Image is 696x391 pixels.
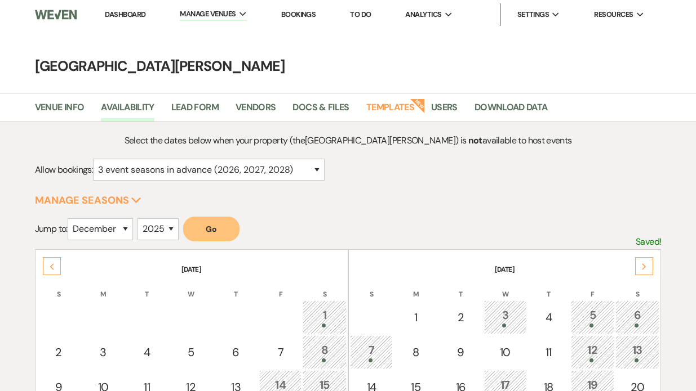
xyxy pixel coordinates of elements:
div: 8 [400,344,431,361]
th: [DATE] [350,251,660,275]
th: F [259,276,302,299]
strong: not [468,134,482,146]
a: Bookings [281,10,316,19]
th: S [303,276,346,299]
div: 2 [445,309,477,326]
button: Go [183,217,240,241]
a: Vendors [236,100,276,122]
th: M [82,276,124,299]
a: Lead Form [171,100,219,122]
th: T [527,276,570,299]
div: 2 [43,344,75,361]
span: Settings [517,9,549,20]
span: Allow bookings: [35,164,93,176]
div: 1 [309,307,340,327]
a: Dashboard [105,10,145,19]
th: T [126,276,168,299]
th: [DATE] [37,251,347,275]
th: S [37,276,81,299]
div: 7 [356,341,387,362]
div: 13 [622,341,654,362]
div: 6 [622,307,654,327]
div: 12 [577,341,608,362]
div: 8 [309,341,340,362]
div: 6 [220,344,252,361]
span: Resources [594,9,633,20]
th: S [350,276,393,299]
a: Users [431,100,458,122]
p: Saved! [636,235,661,249]
a: Docs & Files [292,100,349,122]
button: Manage Seasons [35,195,141,205]
th: F [571,276,614,299]
th: T [438,276,483,299]
a: Availability [101,100,154,122]
a: Templates [366,100,414,122]
span: Manage Venues [180,8,236,20]
div: 4 [534,309,564,326]
a: Venue Info [35,100,85,122]
th: T [214,276,258,299]
div: 10 [490,344,520,361]
div: 9 [445,344,477,361]
div: 1 [400,309,431,326]
th: W [169,276,212,299]
th: M [394,276,437,299]
div: 4 [132,344,162,361]
div: 3 [490,307,520,327]
div: 5 [175,344,206,361]
a: To Do [350,10,371,19]
a: Download Data [475,100,548,122]
th: W [484,276,526,299]
div: 3 [88,344,118,361]
p: Select the dates below when your property (the [GEOGRAPHIC_DATA][PERSON_NAME] ) is available to h... [113,133,583,148]
div: 5 [577,307,608,327]
div: 11 [534,344,564,361]
div: 7 [265,344,295,361]
span: Analytics [405,9,441,20]
th: S [615,276,660,299]
strong: New [410,97,425,113]
span: Jump to: [35,223,68,235]
img: Weven Logo [35,3,77,26]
